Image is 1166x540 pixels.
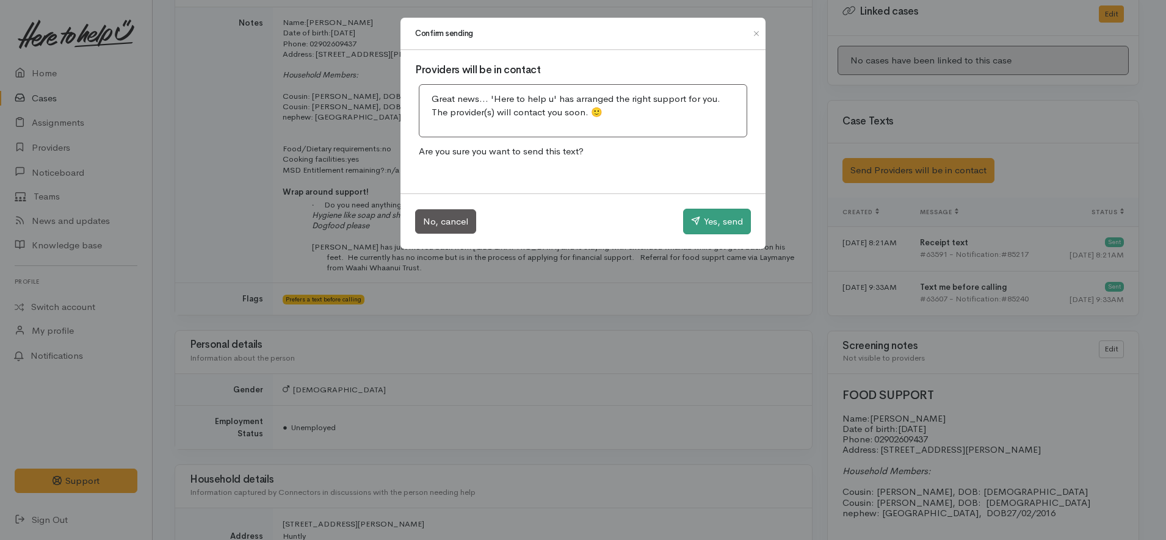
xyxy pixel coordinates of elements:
button: No, cancel [415,209,476,234]
button: Close [747,26,766,41]
p: Great news... 'Here to help u' has arranged the right support for you. The provider(s) will conta... [432,92,734,120]
h1: Confirm sending [415,27,473,40]
button: Yes, send [683,209,751,234]
p: Are you sure you want to send this text? [415,141,751,162]
h3: Providers will be in contact [415,65,751,76]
